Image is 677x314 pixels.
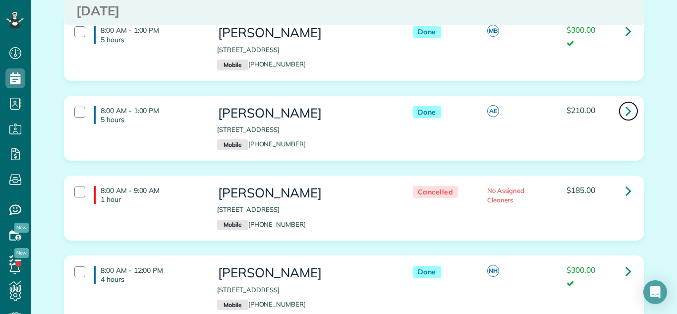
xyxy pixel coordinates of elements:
[413,106,441,119] span: Done
[101,195,202,204] p: 1 hour
[217,220,306,228] a: Mobile[PHONE_NUMBER]
[566,185,595,195] span: $185.00
[413,26,441,38] span: Done
[94,266,202,284] h4: 8:00 AM - 12:00 PM
[101,275,202,284] p: 4 hours
[14,223,29,233] span: New
[643,280,667,304] div: Open Intercom Messenger
[217,60,306,68] a: Mobile[PHONE_NUMBER]
[101,115,202,124] p: 5 hours
[94,186,202,204] h4: 8:00 AM - 9:00 AM
[217,139,248,150] small: Mobile
[76,4,631,18] h3: [DATE]
[217,300,306,308] a: Mobile[PHONE_NUMBER]
[217,45,393,55] p: [STREET_ADDRESS]
[94,26,202,44] h4: 8:00 AM - 1:00 PM
[217,205,393,214] p: [STREET_ADDRESS]
[101,35,202,44] p: 5 hours
[413,266,441,278] span: Done
[566,25,595,35] span: $300.00
[14,248,29,258] span: New
[566,265,595,275] span: $300.00
[217,140,306,148] a: Mobile[PHONE_NUMBER]
[217,285,393,295] p: [STREET_ADDRESS]
[566,105,595,115] span: $210.00
[217,266,393,280] h3: [PERSON_NAME]
[487,25,499,37] span: MB
[217,186,393,200] h3: [PERSON_NAME]
[217,106,393,121] h3: [PERSON_NAME]
[487,105,499,117] span: AE
[217,60,248,70] small: Mobile
[217,300,248,311] small: Mobile
[217,125,393,134] p: [STREET_ADDRESS]
[487,265,499,277] span: NH
[94,106,202,124] h4: 8:00 AM - 1:00 PM
[217,26,393,40] h3: [PERSON_NAME]
[413,186,458,198] span: Cancelled
[217,220,248,231] small: Mobile
[487,187,525,204] span: No Assigned Cleaners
